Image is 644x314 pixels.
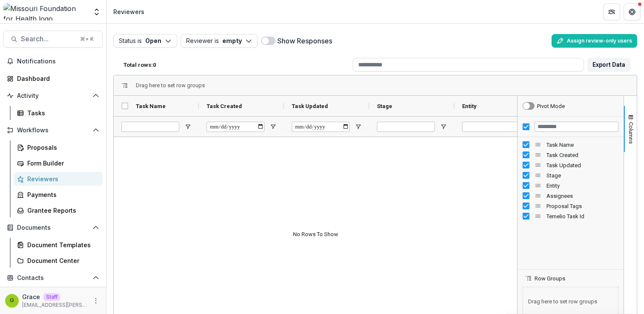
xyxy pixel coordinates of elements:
button: Reviewer isempty [181,34,258,48]
button: Open Activity [3,89,103,103]
span: Task Updated [546,162,618,168]
a: Document Templates [14,238,103,252]
button: Open Contacts [3,271,103,285]
span: Activity [17,92,89,100]
button: Open Filter Menu [440,123,447,130]
div: Row Groups [136,82,205,88]
a: Reviewers [14,172,103,186]
button: Notifications [3,54,103,68]
div: Assignees Column [517,191,624,201]
div: Document Center [27,256,96,265]
input: Task Updated Filter Input [292,122,350,132]
p: [EMAIL_ADDRESS][PERSON_NAME][DOMAIN_NAME] [22,301,87,309]
div: Grantee Reports [27,206,96,215]
span: Notifications [17,58,99,65]
span: Stage [377,103,392,109]
p: Grace [22,292,40,301]
div: Task Updated Column [517,160,624,170]
input: Task Name Filter Input [121,122,179,132]
span: Temelio Task Id [546,213,618,220]
span: Entity [546,183,618,189]
a: Proposals [14,140,103,154]
input: Task Created Filter Input [207,122,264,132]
button: Export Data [587,58,630,71]
div: Task Created Column [517,150,624,160]
button: Open Filter Menu [355,123,362,130]
button: Partners [603,3,620,20]
div: Tasks [27,108,96,117]
span: Task Updated [292,103,328,109]
span: Contacts [17,274,89,282]
div: Grace [10,298,14,303]
span: Task Name [136,103,166,109]
div: ⌘ + K [78,34,95,44]
div: Reviewers [27,174,96,183]
div: Proposals [27,143,96,152]
div: Reviewers [113,7,144,16]
div: Document Templates [27,240,96,249]
p: Total rows: 0 [124,62,156,68]
div: Form Builder [27,159,96,168]
a: Dashboard [3,71,103,86]
span: Proposal Tags [546,203,618,209]
span: Row Groups [535,275,565,282]
p: Staff [43,293,60,301]
a: Tasks [14,106,103,120]
span: Entity [462,103,477,109]
input: Stage Filter Input [377,122,435,132]
input: Filter Columns Input [535,122,618,132]
button: Open Documents [3,221,103,234]
div: Entity Column [517,180,624,191]
a: Payments [14,188,103,202]
div: Stage Column [517,170,624,180]
span: Workflows [17,127,89,134]
div: Temelio Task Id Column [517,211,624,221]
input: Entity Filter Input [462,122,520,132]
span: Columns [628,122,634,144]
button: Status isOpen [113,34,177,48]
label: Show Responses [277,36,332,46]
button: Search... [3,31,103,48]
a: Document Center [14,254,103,268]
button: Get Help [624,3,641,20]
span: Documents [17,224,89,231]
nav: breadcrumb [110,6,148,18]
div: Dashboard [17,74,96,83]
button: More [91,296,101,306]
span: Drag here to set row groups [136,82,205,88]
span: Task Created [207,103,242,109]
button: Assign review-only users [552,34,637,48]
a: Grantee Reports [14,203,103,217]
span: Stage [546,172,618,179]
div: Pivot Mode [537,103,565,109]
span: Search... [21,35,75,43]
div: Column List 8 Columns [517,140,624,221]
button: Open Filter Menu [270,123,276,130]
a: Form Builder [14,156,103,170]
span: Task Name [546,142,618,148]
button: Open entity switcher [91,3,103,20]
button: Open Workflows [3,123,103,137]
span: Task Created [546,152,618,158]
div: Proposal Tags Column [517,201,624,211]
button: Open Filter Menu [184,123,191,130]
div: Payments [27,190,96,199]
div: Task Name Column [517,140,624,150]
span: Assignees [546,193,618,199]
img: Missouri Foundation for Health logo [3,3,87,20]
